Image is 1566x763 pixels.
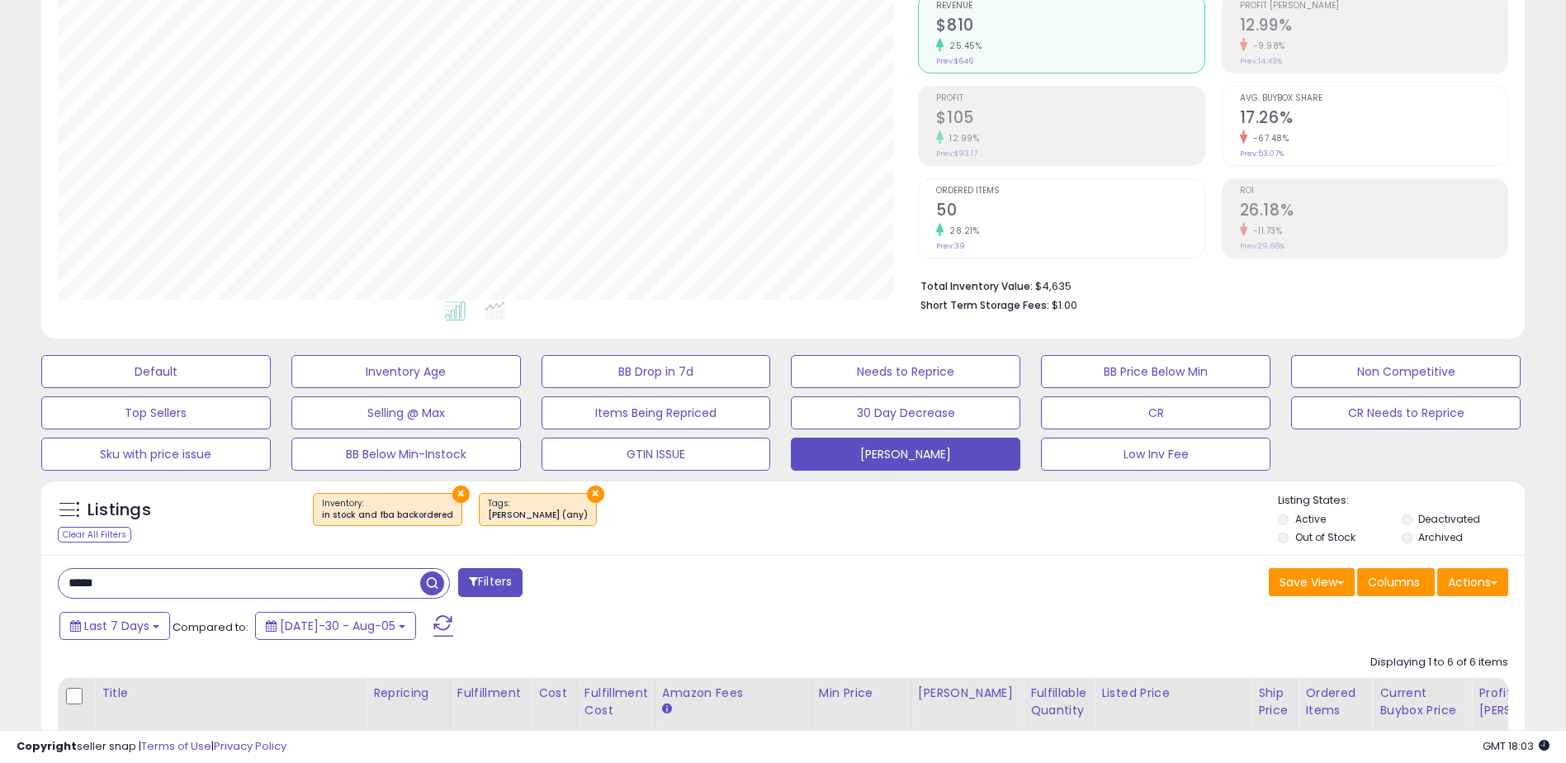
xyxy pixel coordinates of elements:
label: Active [1295,512,1326,526]
label: Archived [1418,530,1463,544]
div: [PERSON_NAME] [918,685,1016,702]
label: Out of Stock [1295,530,1355,544]
button: 30 Day Decrease [791,396,1020,429]
li: $4,635 [920,275,1496,295]
small: 28.21% [944,225,979,237]
button: Inventory Age [291,355,521,388]
small: Prev: 14.43% [1240,56,1282,66]
span: Ordered Items [936,187,1204,196]
b: Short Term Storage Fees: [920,298,1049,312]
button: Last 7 Days [59,612,170,640]
span: Revenue [936,2,1204,11]
h2: 50 [936,201,1204,223]
button: [DATE]-30 - Aug-05 [255,612,416,640]
h2: $810 [936,16,1204,38]
span: Tags : [488,497,588,522]
h2: 12.99% [1240,16,1507,38]
div: Fulfillment Cost [584,685,648,719]
button: × [452,486,470,503]
button: Default [41,355,271,388]
button: Selling @ Max [291,396,521,429]
button: CR [1041,396,1270,429]
div: Amazon Fees [662,685,805,702]
div: seller snap | | [17,739,286,755]
button: BB Price Below Min [1041,355,1270,388]
button: Low Inv Fee [1041,438,1270,471]
div: Ship Price [1258,685,1291,719]
div: in stock and fba backordered [322,509,453,521]
span: Avg. Buybox Share [1240,94,1507,103]
span: $1.00 [1052,297,1077,313]
button: Actions [1437,568,1508,596]
div: Listed Price [1101,685,1244,702]
h5: Listings [88,499,151,522]
a: Privacy Policy [214,738,286,754]
div: Clear All Filters [58,527,131,543]
small: Prev: $646 [936,56,973,66]
div: Displaying 1 to 6 of 6 items [1370,655,1508,671]
span: Inventory : [322,497,453,522]
b: Total Inventory Value: [920,279,1033,293]
div: Ordered Items [1305,685,1365,719]
span: Columns [1368,574,1420,590]
button: [PERSON_NAME] [791,438,1020,471]
small: Prev: 29.66% [1240,241,1284,251]
button: Save View [1269,568,1355,596]
button: × [587,486,604,503]
span: [DATE]-30 - Aug-05 [280,618,395,634]
small: Amazon Fees. [662,702,672,717]
button: Items Being Repriced [542,396,771,429]
div: Current Buybox Price [1379,685,1464,719]
div: Title [102,685,359,702]
button: BB Drop in 7d [542,355,771,388]
div: [PERSON_NAME] (any) [488,509,588,521]
span: Last 7 Days [84,618,149,634]
div: Fulfillable Quantity [1030,685,1087,719]
label: Deactivated [1418,512,1480,526]
strong: Copyright [17,738,77,754]
div: Repricing [373,685,443,702]
small: Prev: 53.07% [1240,149,1284,159]
button: CR Needs to Reprice [1291,396,1521,429]
button: Needs to Reprice [791,355,1020,388]
h2: $105 [936,108,1204,130]
div: Min Price [819,685,904,702]
button: Sku with price issue [41,438,271,471]
button: BB Below Min-Instock [291,438,521,471]
span: Profit [PERSON_NAME] [1240,2,1507,11]
span: Compared to: [173,619,248,635]
small: Prev: 39 [936,241,965,251]
button: Top Sellers [41,396,271,429]
button: Non Competitive [1291,355,1521,388]
small: -67.48% [1247,132,1289,145]
button: GTIN ISSUE [542,438,771,471]
span: Profit [936,94,1204,103]
h2: 26.18% [1240,201,1507,223]
small: -9.98% [1247,40,1285,52]
button: Filters [458,568,523,597]
h2: 17.26% [1240,108,1507,130]
small: 25.45% [944,40,982,52]
small: 12.99% [944,132,979,145]
small: -11.73% [1247,225,1283,237]
div: Fulfillment [457,685,524,702]
span: ROI [1240,187,1507,196]
p: Listing States: [1278,493,1525,509]
span: 2025-08-13 18:03 GMT [1483,738,1549,754]
a: Terms of Use [141,738,211,754]
div: Cost [538,685,570,702]
button: Columns [1357,568,1435,596]
small: Prev: $93.17 [936,149,977,159]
